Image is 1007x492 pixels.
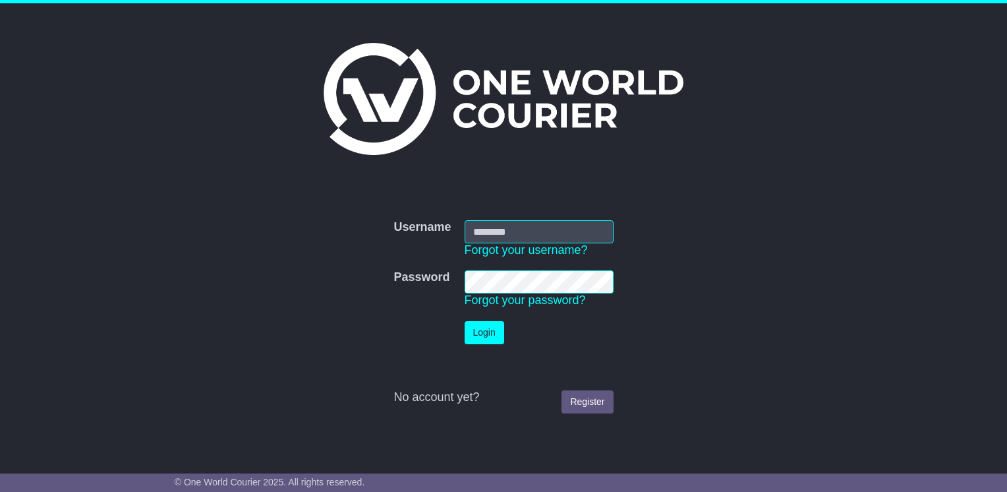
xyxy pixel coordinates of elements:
[561,390,613,414] a: Register
[393,270,449,285] label: Password
[175,477,365,487] span: © One World Courier 2025. All rights reserved.
[393,390,613,405] div: No account yet?
[465,293,586,307] a: Forgot your password?
[324,43,683,155] img: One World
[465,243,588,257] a: Forgot your username?
[465,321,504,344] button: Login
[393,220,451,235] label: Username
